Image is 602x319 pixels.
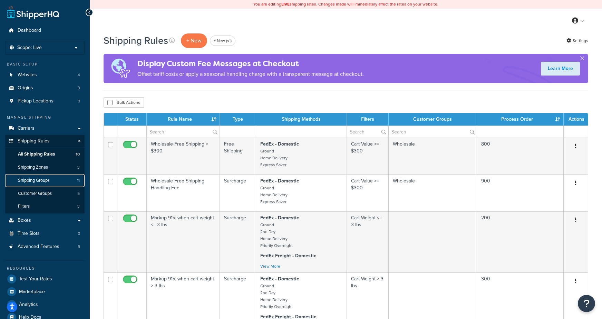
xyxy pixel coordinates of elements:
strong: FedEx - Domestic [260,177,299,185]
li: Filters [5,200,85,213]
span: 3 [78,85,80,91]
td: 200 [477,211,564,272]
input: Search [147,126,220,138]
small: Ground 2nd Day Home Delivery Priority Overnight [260,222,292,249]
button: Open Resource Center [578,295,595,312]
a: Dashboard [5,24,85,37]
td: Cart Weight <= 3 lbs [347,211,389,272]
td: Free Shipping [220,138,256,175]
span: 3 [77,203,80,209]
input: Search [347,126,388,138]
td: Cart Value >= $300 [347,138,389,175]
span: Marketplace [19,289,45,295]
b: LIVE [281,1,290,7]
a: ShipperHQ Home [7,5,59,19]
small: Ground Home Delivery Express Saver [260,185,288,205]
a: Advanced Features 9 [5,240,85,253]
small: Ground 2nd Day Home Delivery Priority Overnight [260,283,292,310]
span: 11 [77,178,80,183]
a: View More [260,263,280,269]
small: Ground Home Delivery Express Saver [260,148,288,168]
td: Surcharge [220,211,256,272]
span: Shipping Zones [18,165,48,170]
span: Shipping Groups [18,178,50,183]
li: Websites [5,69,85,81]
th: Shipping Methods [256,113,347,126]
li: Marketplace [5,286,85,298]
th: Status [117,113,147,126]
span: Shipping Rules [18,138,50,144]
span: Customer Groups [18,191,52,197]
span: Analytics [19,302,38,308]
a: Time Slots 0 [5,227,85,240]
span: 5 [77,191,80,197]
li: Time Slots [5,227,85,240]
span: Websites [18,72,37,78]
td: 900 [477,175,564,211]
th: Type [220,113,256,126]
th: Filters [347,113,389,126]
td: Wholesale Free Shipping Handling Fee [147,175,220,211]
span: Origins [18,85,33,91]
div: Manage Shipping [5,114,85,120]
li: Boxes [5,214,85,227]
li: Pickup Locations [5,95,85,108]
a: Shipping Rules [5,135,85,148]
span: All Shipping Rules [18,151,55,157]
h1: Shipping Rules [104,34,168,47]
li: Customer Groups [5,187,85,200]
li: Shipping Groups [5,174,85,187]
span: 0 [78,231,80,237]
span: Boxes [18,218,31,223]
a: Shipping Groups 11 [5,174,85,187]
li: Shipping Rules [5,135,85,213]
td: 800 [477,138,564,175]
div: Basic Setup [5,61,85,67]
span: Scope: Live [17,45,42,51]
li: Advanced Features [5,240,85,253]
li: All Shipping Rules [5,148,85,161]
a: All Shipping Rules 10 [5,148,85,161]
li: Origins [5,82,85,94]
a: Pickup Locations 0 [5,95,85,108]
td: Surcharge [220,175,256,211]
button: Bulk Actions [104,97,144,108]
th: Customer Groups [389,113,477,126]
li: Shipping Zones [5,161,85,174]
span: 3 [77,165,80,170]
span: Filters [18,203,30,209]
li: Carriers [5,122,85,135]
a: Shipping Zones 3 [5,161,85,174]
a: Customer Groups 5 [5,187,85,200]
p: + New [181,33,207,48]
a: Filters 3 [5,200,85,213]
span: Test Your Rates [19,276,52,282]
span: Advanced Features [18,244,59,250]
td: Wholesale [389,175,477,211]
th: Actions [564,113,588,126]
a: Origins 3 [5,82,85,94]
a: Websites 4 [5,69,85,81]
span: Carriers [18,126,35,131]
span: 10 [76,151,80,157]
span: 9 [78,244,80,250]
td: Markup 91% when cart weight <= 3 lbs [147,211,220,272]
th: Rule Name : activate to sort column ascending [147,113,220,126]
strong: FedEx Freight - Domestic [260,252,316,259]
span: Dashboard [18,28,41,33]
a: Settings [566,36,588,46]
p: Offset tariff costs or apply a seasonal handling charge with a transparent message at checkout. [137,69,364,79]
span: Pickup Locations [18,98,54,104]
span: 0 [78,98,80,104]
span: Time Slots [18,231,40,237]
th: Process Order : activate to sort column ascending [477,113,564,126]
td: Wholesale Free Shipping > $300 [147,138,220,175]
a: Analytics [5,298,85,311]
input: Search [389,126,477,138]
a: Test Your Rates [5,273,85,285]
div: Resources [5,266,85,271]
strong: FedEx - Domestic [260,140,299,148]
